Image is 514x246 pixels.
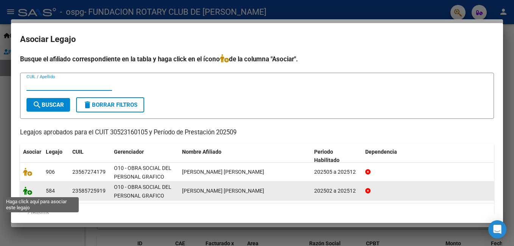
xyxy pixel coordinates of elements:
[314,187,359,195] div: 202502 a 202512
[314,168,359,176] div: 202505 a 202512
[179,144,311,169] datatable-header-cell: Nombre Afiliado
[20,203,494,222] div: 2 registros
[314,149,340,163] span: Periodo Habilitado
[311,144,362,169] datatable-header-cell: Periodo Habilitado
[46,169,55,175] span: 906
[83,101,137,108] span: Borrar Filtros
[72,149,84,155] span: CUIL
[72,187,106,195] div: 23585725919
[114,149,144,155] span: Gerenciador
[72,168,106,176] div: 23567274179
[488,220,506,238] div: Open Intercom Messenger
[20,128,494,137] p: Legajos aprobados para el CUIT 30523160105 y Período de Prestación 202509
[182,149,221,155] span: Nombre Afiliado
[69,144,111,169] datatable-header-cell: CUIL
[182,188,264,194] span: MANSILLA MAIDANA CAMILO ALEJANDRO
[20,32,494,47] h2: Asociar Legajo
[114,184,171,199] span: O10 - OBRA SOCIAL DEL PERSONAL GRAFICO
[33,100,42,109] mat-icon: search
[365,149,397,155] span: Dependencia
[76,97,144,112] button: Borrar Filtros
[26,98,70,112] button: Buscar
[182,169,264,175] span: SANDEZ JOEL ALEXIS
[20,144,43,169] datatable-header-cell: Asociar
[83,100,92,109] mat-icon: delete
[43,144,69,169] datatable-header-cell: Legajo
[114,165,171,180] span: O10 - OBRA SOCIAL DEL PERSONAL GRAFICO
[362,144,494,169] datatable-header-cell: Dependencia
[111,144,179,169] datatable-header-cell: Gerenciador
[33,101,64,108] span: Buscar
[46,188,55,194] span: 584
[46,149,62,155] span: Legajo
[23,149,41,155] span: Asociar
[20,54,494,64] h4: Busque el afiliado correspondiente en la tabla y haga click en el ícono de la columna "Asociar".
